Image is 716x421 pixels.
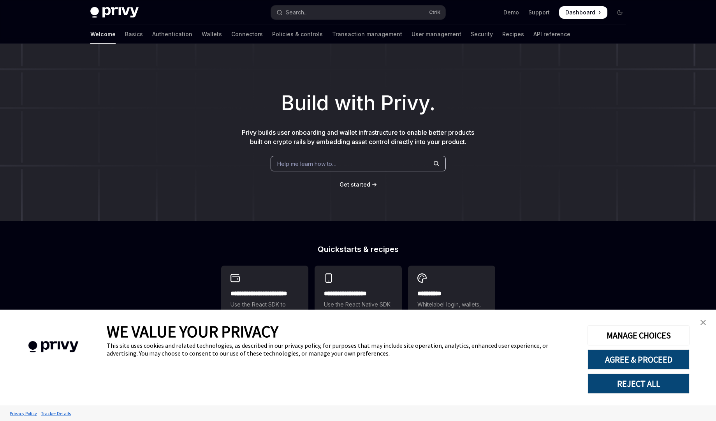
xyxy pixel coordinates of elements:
[324,300,392,328] span: Use the React Native SDK to build a mobile app on Solana.
[559,6,607,19] a: Dashboard
[107,321,278,342] span: WE VALUE YOUR PRIVACY
[315,266,402,345] a: **** **** **** ***Use the React Native SDK to build a mobile app on Solana.
[277,160,336,168] span: Help me learn how to…
[202,25,222,44] a: Wallets
[700,320,706,325] img: close banner
[588,349,690,370] button: AGREE & PROCEED
[230,300,299,337] span: Use the React SDK to authenticate a user and create an embedded wallet.
[12,88,704,118] h1: Build with Privy.
[8,407,39,420] a: Privacy Policy
[107,342,576,357] div: This site uses cookies and related technologies, as described in our privacy policy, for purposes...
[271,5,445,19] button: Open search
[502,25,524,44] a: Recipes
[588,373,690,394] button: REJECT ALL
[90,7,139,18] img: dark logo
[471,25,493,44] a: Security
[417,300,486,337] span: Whitelabel login, wallets, and user management with your own UI and branding.
[340,181,370,188] a: Get started
[39,407,73,420] a: Tracker Details
[286,8,308,17] div: Search...
[408,266,495,345] a: **** *****Whitelabel login, wallets, and user management with your own UI and branding.
[332,25,402,44] a: Transaction management
[242,129,474,146] span: Privy builds user onboarding and wallet infrastructure to enable better products built on crypto ...
[90,25,116,44] a: Welcome
[565,9,595,16] span: Dashboard
[614,6,626,19] button: Toggle dark mode
[272,25,323,44] a: Policies & controls
[412,25,461,44] a: User management
[528,9,550,16] a: Support
[533,25,570,44] a: API reference
[588,325,690,345] button: MANAGE CHOICES
[695,315,711,330] a: close banner
[503,9,519,16] a: Demo
[125,25,143,44] a: Basics
[152,25,192,44] a: Authentication
[231,25,263,44] a: Connectors
[221,245,495,253] h2: Quickstarts & recipes
[12,330,95,364] img: company logo
[429,9,441,16] span: Ctrl K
